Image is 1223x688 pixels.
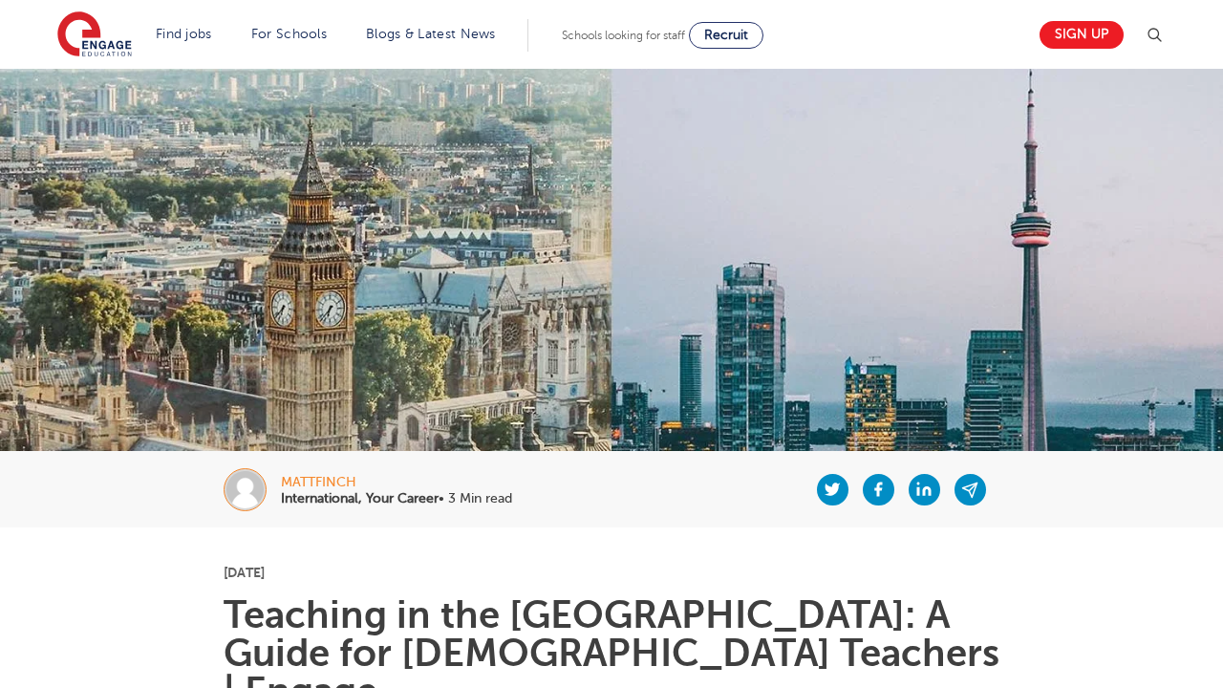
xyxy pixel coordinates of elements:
a: Blogs & Latest News [366,27,496,41]
span: Recruit [704,28,748,42]
p: • 3 Min read [281,492,512,505]
b: International, Your Career [281,491,439,505]
span: Schools looking for staff [562,29,685,42]
a: Sign up [1040,21,1124,49]
a: Find jobs [156,27,212,41]
p: [DATE] [224,566,1000,579]
img: Engage Education [57,11,132,59]
div: mattfinch [281,476,512,489]
a: For Schools [251,27,327,41]
a: Recruit [689,22,763,49]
